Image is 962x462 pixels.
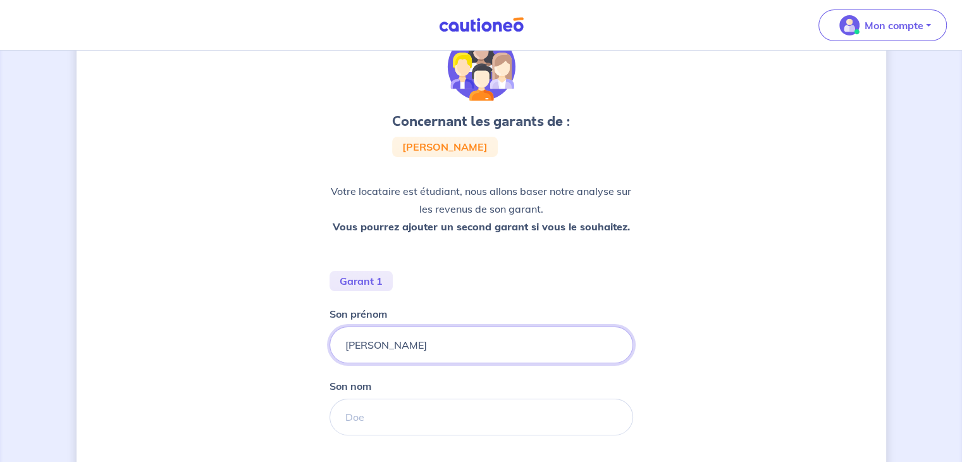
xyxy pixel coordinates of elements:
[402,142,488,152] span: [PERSON_NAME]
[330,327,633,363] input: John
[330,182,633,235] p: Votre locataire est étudiant, nous allons baser notre analyse sur les revenus de son garant.
[333,220,630,233] strong: Vous pourrez ajouter un second garant si vous le souhaitez.
[447,33,515,101] img: illu_tenants.svg
[330,271,393,291] div: Garant 1
[434,17,529,33] img: Cautioneo
[839,15,860,35] img: illu_account_valid_menu.svg
[865,18,923,33] p: Mon compte
[330,378,371,394] p: Son nom
[330,399,633,435] input: Doe
[818,9,947,41] button: illu_account_valid_menu.svgMon compte
[392,111,570,132] h3: Concernant les garants de :
[330,306,387,322] p: Son prénom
